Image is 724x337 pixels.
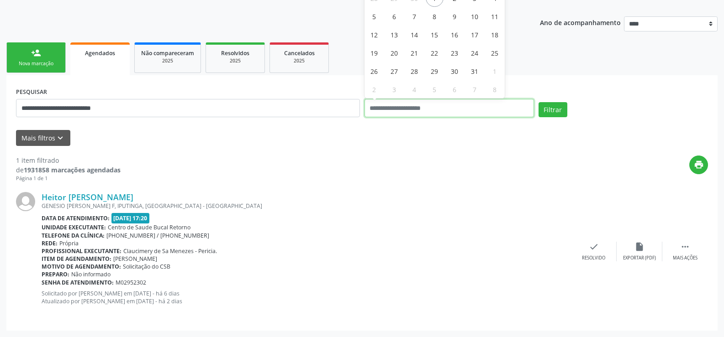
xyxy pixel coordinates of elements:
[108,223,190,231] span: Centro de Saude Bucal Retorno
[16,156,121,165] div: 1 item filtrado
[42,214,110,222] b: Data de atendimento:
[141,49,194,57] span: Não compareceram
[466,7,484,25] span: Outubro 10, 2025
[446,80,464,98] span: Novembro 6, 2025
[589,242,599,252] i: check
[466,80,484,98] span: Novembro 7, 2025
[694,160,704,170] i: print
[42,202,571,210] div: GENESIO [PERSON_NAME] F, IPUTINGA, [GEOGRAPHIC_DATA] - [GEOGRAPHIC_DATA]
[111,213,150,223] span: [DATE] 17:20
[446,62,464,80] span: Outubro 30, 2025
[634,242,645,252] i: insert_drive_file
[466,62,484,80] span: Outubro 31, 2025
[406,7,423,25] span: Outubro 7, 2025
[59,239,79,247] span: Própria
[31,48,41,58] div: person_add
[406,62,423,80] span: Outubro 28, 2025
[42,279,114,286] b: Senha de atendimento:
[16,85,47,99] label: PESQUISAR
[426,80,444,98] span: Novembro 5, 2025
[276,57,322,64] div: 2025
[42,255,111,263] b: Item de agendamento:
[42,192,133,202] a: Heitor [PERSON_NAME]
[446,26,464,43] span: Outubro 16, 2025
[673,255,698,261] div: Mais ações
[365,44,383,62] span: Outubro 19, 2025
[113,255,157,263] span: [PERSON_NAME]
[123,247,217,255] span: Claucimery de Sa Menezes - Pericia.
[365,80,383,98] span: Novembro 2, 2025
[486,80,504,98] span: Novembro 8, 2025
[42,270,69,278] b: Preparo:
[42,239,58,247] b: Rede:
[365,26,383,43] span: Outubro 12, 2025
[106,232,209,239] span: [PHONE_NUMBER] / [PHONE_NUMBER]
[212,57,258,64] div: 2025
[16,175,121,182] div: Página 1 de 1
[386,44,403,62] span: Outubro 20, 2025
[486,62,504,80] span: Novembro 1, 2025
[486,26,504,43] span: Outubro 18, 2025
[386,62,403,80] span: Outubro 27, 2025
[446,7,464,25] span: Outubro 9, 2025
[42,223,106,231] b: Unidade executante:
[123,263,170,270] span: Solicitação do CSB
[406,26,423,43] span: Outubro 14, 2025
[466,26,484,43] span: Outubro 17, 2025
[365,62,383,80] span: Outubro 26, 2025
[406,80,423,98] span: Novembro 4, 2025
[426,62,444,80] span: Outubro 29, 2025
[13,60,59,67] div: Nova marcação
[116,279,146,286] span: M02952302
[284,49,315,57] span: Cancelados
[426,44,444,62] span: Outubro 22, 2025
[16,192,35,211] img: img
[24,166,121,174] strong: 1931858 marcações agendadas
[221,49,249,57] span: Resolvidos
[16,130,70,146] button: Mais filtroskeyboard_arrow_down
[539,102,567,118] button: Filtrar
[466,44,484,62] span: Outubro 24, 2025
[540,16,621,28] p: Ano de acompanhamento
[71,270,111,278] span: Não informado
[386,7,403,25] span: Outubro 6, 2025
[680,242,690,252] i: 
[42,232,105,239] b: Telefone da clínica:
[486,44,504,62] span: Outubro 25, 2025
[406,44,423,62] span: Outubro 21, 2025
[141,57,194,64] div: 2025
[623,255,656,261] div: Exportar (PDF)
[582,255,605,261] div: Resolvido
[386,26,403,43] span: Outubro 13, 2025
[16,165,121,175] div: de
[446,44,464,62] span: Outubro 23, 2025
[42,263,121,270] b: Motivo de agendamento:
[55,133,65,143] i: keyboard_arrow_down
[426,26,444,43] span: Outubro 15, 2025
[386,80,403,98] span: Novembro 3, 2025
[689,156,708,174] button: print
[42,290,571,305] p: Solicitado por [PERSON_NAME] em [DATE] - há 6 dias Atualizado por [PERSON_NAME] em [DATE] - há 2 ...
[486,7,504,25] span: Outubro 11, 2025
[365,7,383,25] span: Outubro 5, 2025
[85,49,115,57] span: Agendados
[42,247,122,255] b: Profissional executante:
[426,7,444,25] span: Outubro 8, 2025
